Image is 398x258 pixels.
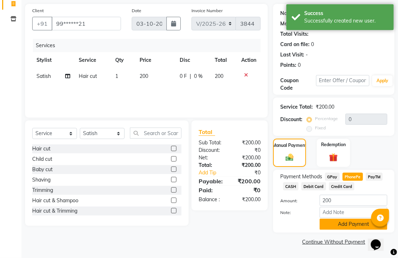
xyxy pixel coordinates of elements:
span: Satish [37,73,51,79]
div: ₹200.00 [230,196,266,203]
img: _gift.svg [326,152,340,163]
button: Apply [372,75,393,86]
div: Hair cut & Trimming [32,207,77,215]
th: Stylist [32,52,74,68]
input: Search by Name/Mobile/Email/Code [52,17,121,30]
div: Total Visits: [280,30,309,38]
input: Search or Scan [130,128,181,139]
span: Hair cut [79,73,97,79]
div: ₹200.00 [230,177,266,185]
div: - [306,51,308,59]
div: Successfully created new user. [304,17,388,25]
button: Add Payment [320,219,387,230]
iframe: chat widget [368,229,391,251]
span: 0 % [194,73,203,80]
div: Discount: [193,147,230,154]
div: Name: [280,10,296,17]
div: Hair cut [32,145,50,153]
label: Amount: [275,198,314,204]
div: Balance : [193,196,230,203]
th: Disc [176,52,210,68]
input: Add Note [320,207,387,218]
span: 200 [140,73,148,79]
div: Total: [193,162,230,169]
div: Trimming [32,187,53,194]
div: Baby cut [32,166,53,173]
div: Last Visit: [280,51,304,59]
div: Services [33,39,266,52]
label: Date [132,8,141,14]
input: Enter Offer / Coupon Code [316,75,370,86]
div: ₹200.00 [316,103,334,111]
span: | [190,73,191,80]
div: Paid: [193,186,230,194]
span: 1 [115,73,118,79]
th: Price [135,52,175,68]
span: Credit Card [329,182,355,190]
label: Fixed [315,125,326,131]
div: Child cut [32,155,52,163]
span: Debit Card [301,182,326,190]
span: PhonePe [343,173,363,181]
div: ₹0 [230,186,266,194]
label: Manual Payment [272,142,307,149]
th: Service [74,52,111,68]
div: Points: [280,61,296,69]
div: No Active Membership [280,20,387,28]
div: Success [304,10,388,17]
div: Net: [193,154,230,162]
div: ₹200.00 [230,154,266,162]
div: Coupon Code [280,77,316,92]
th: Total [210,52,237,68]
span: PayTM [366,173,383,181]
th: Qty [111,52,135,68]
label: Percentage [315,115,338,122]
div: Shaving [32,176,50,184]
th: Action [237,52,261,68]
label: Client [32,8,44,14]
div: Sub Total: [193,139,230,147]
input: Amount [320,195,387,206]
button: +91 [32,17,52,30]
a: Add Tip [193,169,236,177]
a: Continue Without Payment [275,238,393,246]
span: 0 F [180,73,187,80]
label: Note: [275,209,314,216]
div: 0 [298,61,301,69]
div: Service Total: [280,103,313,111]
span: Payment Methods [280,173,322,180]
label: Redemption [321,142,346,148]
div: ₹0 [236,169,266,177]
span: GPay [325,173,340,181]
div: Discount: [280,116,302,123]
span: CASH [283,182,298,190]
div: ₹200.00 [230,139,266,147]
div: Membership: [280,20,311,28]
div: 0 [311,41,314,48]
label: Invoice Number [191,8,223,14]
div: ₹0 [230,147,266,154]
span: Total [199,128,215,136]
div: Card on file: [280,41,310,48]
img: _cash.svg [283,153,296,162]
span: 200 [215,73,223,79]
div: ₹200.00 [230,162,266,169]
div: Payable: [193,177,230,185]
div: Hair cut & Shampoo [32,197,78,204]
